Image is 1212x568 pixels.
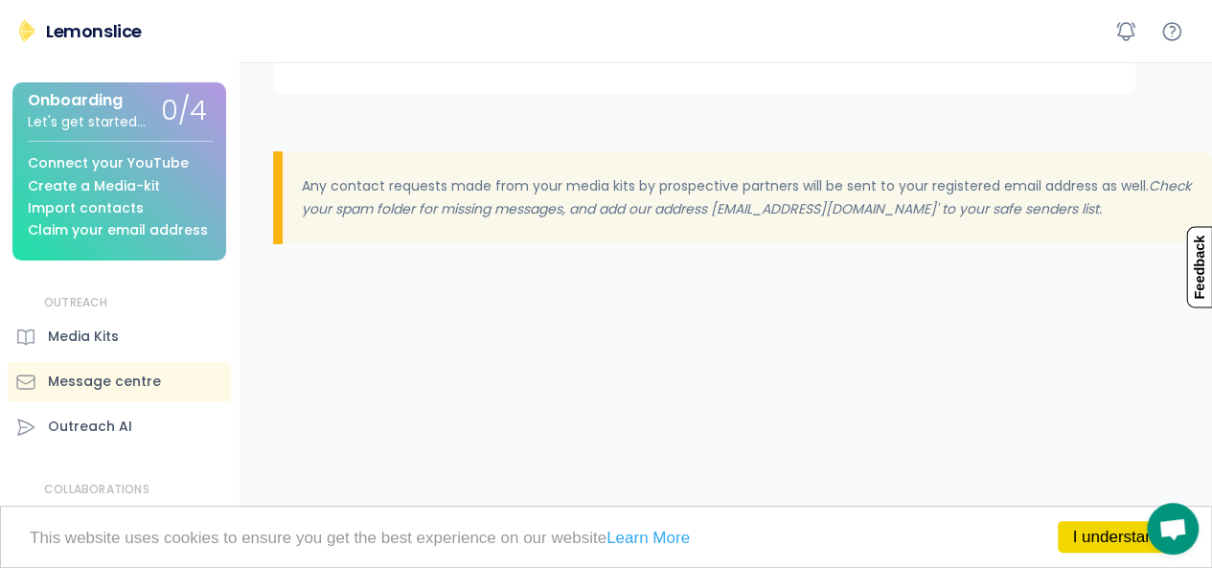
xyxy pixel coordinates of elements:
[44,295,108,311] div: OUTREACH
[28,223,208,238] div: Claim your email address
[28,201,144,216] div: Import contacts
[30,530,1182,546] p: This website uses cookies to ensure you get the best experience on our website
[48,327,119,347] div: Media Kits
[28,156,189,170] div: Connect your YouTube
[15,19,38,42] img: Lemonslice
[161,97,207,126] div: 0/4
[48,417,132,437] div: Outreach AI
[606,529,690,547] a: Learn More
[28,179,160,193] div: Create a Media-kit
[28,92,123,109] div: Onboarding
[28,115,146,129] div: Let's get started...
[283,151,1212,245] div: Any contact requests made from your media kits by prospective partners will be sent to your regis...
[1058,521,1182,553] a: I understand!
[1147,503,1199,555] a: Open chat
[44,482,149,498] div: COLLABORATIONS
[302,176,1195,218] em: Check your spam folder for missing messages, and add our address [EMAIL_ADDRESS][DOMAIN_NAME]' to...
[48,372,161,392] div: Message centre
[46,19,142,43] div: Lemonslice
